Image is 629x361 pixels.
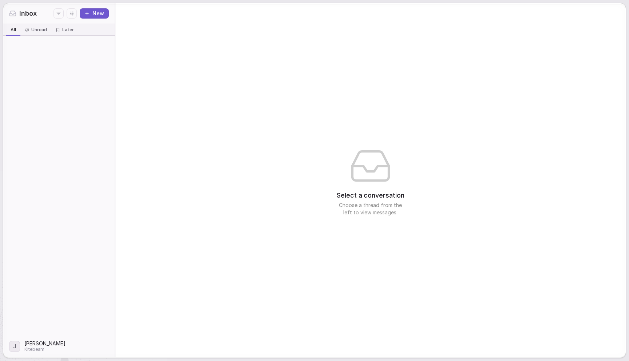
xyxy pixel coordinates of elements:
[24,346,66,352] span: Kitebeam
[19,9,37,18] span: Inbox
[334,202,407,216] span: Choose a thread from the left to view messages.
[31,27,47,33] span: Unread
[24,340,66,347] span: [PERSON_NAME]
[13,342,16,351] span: J
[11,27,16,33] span: All
[337,191,404,200] span: Select a conversation
[62,27,74,33] span: Later
[67,8,77,19] button: Display settings
[54,8,64,19] button: Filters
[80,8,109,19] button: New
